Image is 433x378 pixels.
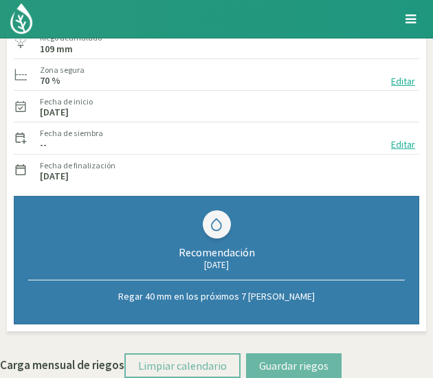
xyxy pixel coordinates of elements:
[246,353,342,378] button: Guardar riegos
[40,76,60,85] label: 70 %
[40,172,69,181] label: [DATE]
[28,290,405,302] p: Regar 40 mm en los próximos 7 [PERSON_NAME]
[399,7,423,31] a: Menú
[28,259,405,271] div: [DATE]
[40,140,47,149] label: --
[40,64,85,76] label: Zona segura
[259,359,329,373] span: Guardar riegos
[9,2,34,35] img: Kilimo
[28,245,405,259] div: Recomendación
[40,96,93,108] label: Fecha de inicio
[124,353,241,378] button: Limpiar calendario
[138,359,227,373] span: Limpiar calendario
[387,74,419,89] button: Editar
[40,108,69,117] label: [DATE]
[40,159,115,172] label: Fecha de finalización
[40,127,103,140] label: Fecha de siembra
[40,45,73,54] label: 109 mm
[387,137,419,153] button: Editar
